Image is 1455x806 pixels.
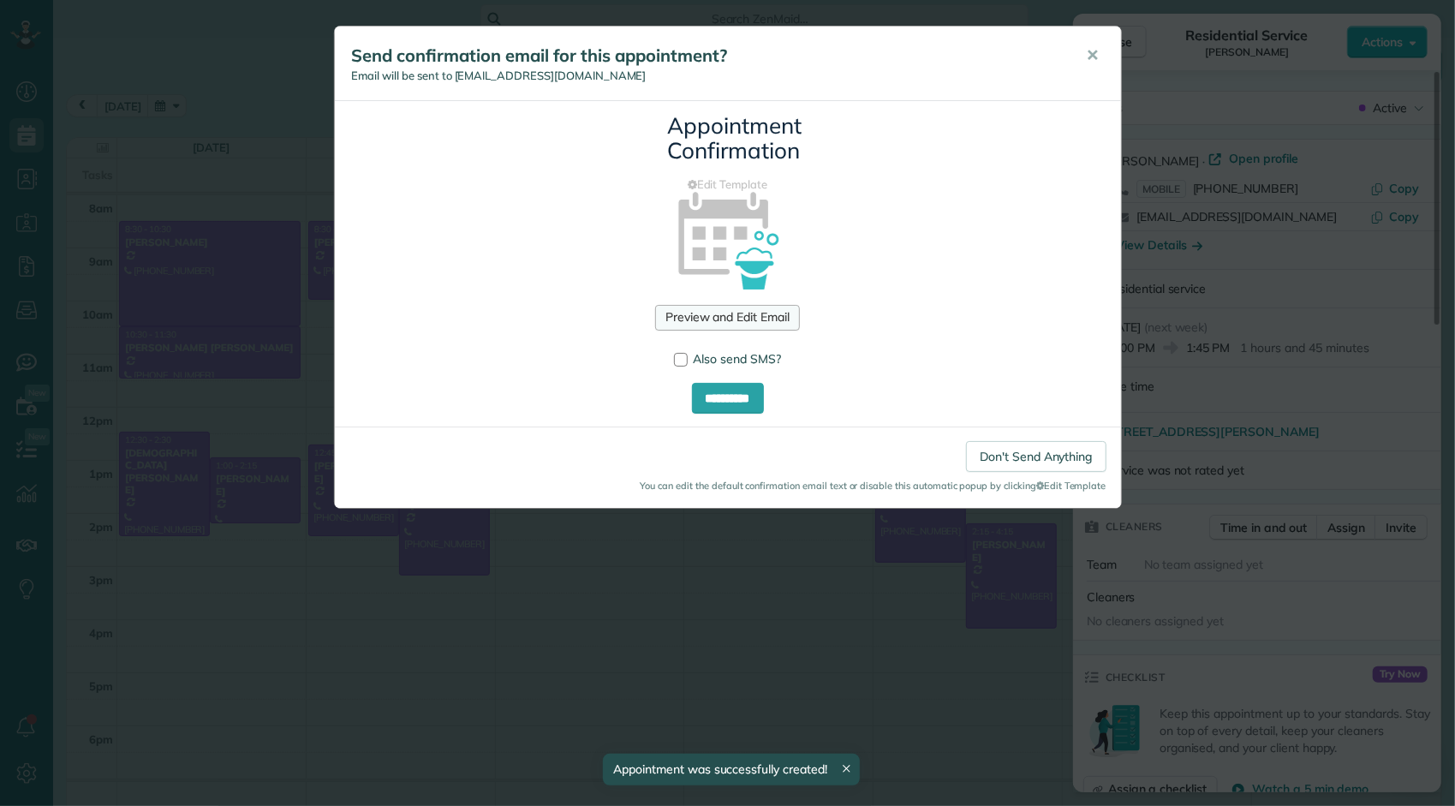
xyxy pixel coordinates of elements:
[655,305,800,331] a: Preview and Edit Email
[603,754,860,785] div: Appointment was successfully created!
[651,162,804,315] img: appointment_confirmation_icon-141e34405f88b12ade42628e8c248340957700ab75a12ae832a8710e9b578dc5.png
[352,44,1063,68] h5: Send confirmation email for this appointment?
[668,114,788,163] h3: Appointment Confirmation
[694,351,782,367] span: Also send SMS?
[348,176,1108,193] a: Edit Template
[966,441,1106,472] a: Don't Send Anything
[1087,45,1100,65] span: ✕
[349,479,1106,493] small: You can edit the default confirmation email text or disable this automatic popup by clicking Edit...
[352,69,647,82] span: Email will be sent to [EMAIL_ADDRESS][DOMAIN_NAME]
